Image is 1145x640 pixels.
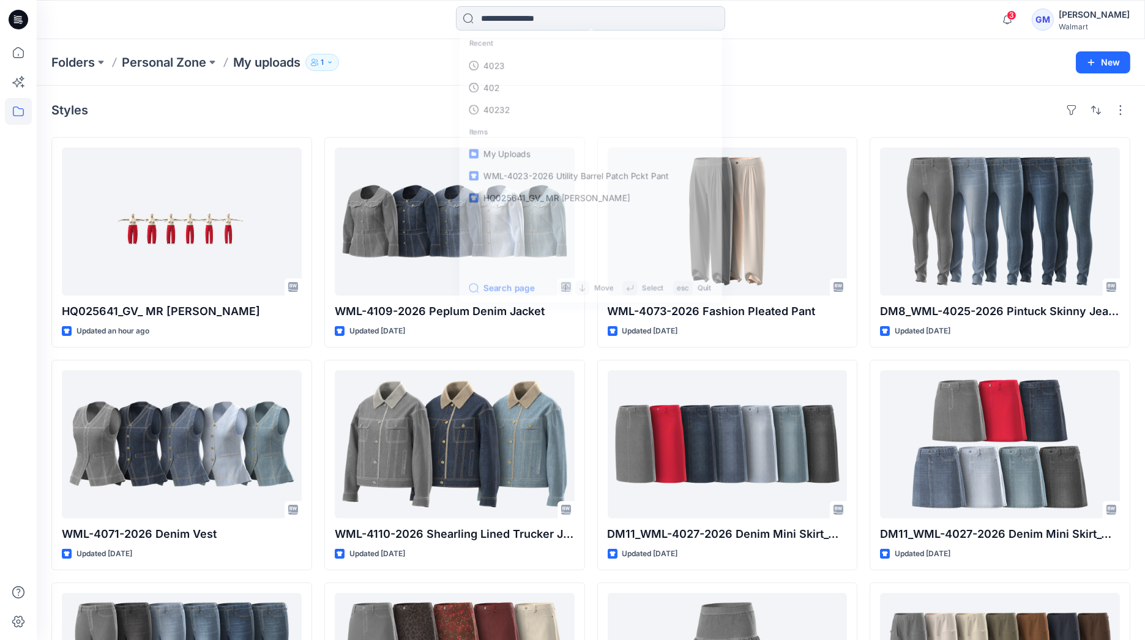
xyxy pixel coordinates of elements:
[1059,7,1130,22] div: [PERSON_NAME]
[483,149,531,159] span: My Uploads
[76,325,149,338] p: Updated an hour ago
[483,59,505,72] p: 4023
[349,548,405,560] p: Updated [DATE]
[122,54,206,71] a: Personal Zone
[698,282,711,294] p: Quit
[62,303,302,320] p: HQ025641_GV_ MR [PERSON_NAME]
[1007,10,1016,20] span: 3
[335,370,575,518] a: WML-4110-2026 Shearling Lined Trucker Jacket
[594,282,613,294] p: Move
[321,56,324,69] p: 1
[335,526,575,543] p: WML-4110-2026 Shearling Lined Trucker Jacket
[349,325,405,338] p: Updated [DATE]
[62,526,302,543] p: WML-4071-2026 Denim Vest
[462,121,720,143] p: Items
[462,143,720,165] a: My Uploads
[677,282,689,294] p: esc
[880,370,1120,518] a: DM11_WML-4027-2026 Denim Mini Skirt_Opt1
[483,81,499,94] p: 402
[462,165,720,187] a: WML-4023-2026 Utility Barrel Patch Pckt Pant
[642,282,663,294] p: Select
[608,370,848,518] a: DM11_WML-4027-2026 Denim Mini Skirt_Opt2
[76,548,132,560] p: Updated [DATE]
[483,171,669,181] span: WML-4023-2026 Utility Barrel Patch Pckt Pant
[51,103,88,117] h4: Styles
[335,303,575,320] p: WML-4109-2026 Peplum Denim Jacket
[880,526,1120,543] p: DM11_WML-4027-2026 Denim Mini Skirt_Opt1
[462,76,720,99] a: 402
[462,99,720,121] a: 40232
[608,147,848,296] a: WML-4073-2026 Fashion Pleated Pant
[335,147,575,296] a: WML-4109-2026 Peplum Denim Jacket
[51,54,95,71] a: Folders
[462,33,720,55] p: Recent
[608,526,848,543] p: DM11_WML-4027-2026 Denim Mini Skirt_Opt2
[62,370,302,518] a: WML-4071-2026 Denim Vest
[483,103,510,116] p: 40232
[622,325,678,338] p: Updated [DATE]
[1059,22,1130,31] div: Walmart
[880,303,1120,320] p: DM8_WML-4025-2026 Pintuck Skinny Jeans
[622,548,678,560] p: Updated [DATE]
[895,325,950,338] p: Updated [DATE]
[462,54,720,76] a: 4023
[305,54,339,71] button: 1
[608,303,848,320] p: WML-4073-2026 Fashion Pleated Pant
[1076,51,1130,73] button: New
[469,281,534,295] button: Search page
[895,548,950,560] p: Updated [DATE]
[483,193,630,203] span: HQ025641_GV_ MR [PERSON_NAME]
[462,187,720,209] a: HQ025641_GV_ MR [PERSON_NAME]
[62,147,302,296] a: HQ025641_GV_ MR Barrel Leg Jean
[1032,9,1054,31] div: GM
[880,147,1120,296] a: DM8_WML-4025-2026 Pintuck Skinny Jeans
[233,54,300,71] p: My uploads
